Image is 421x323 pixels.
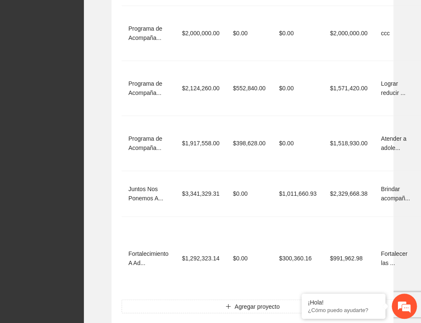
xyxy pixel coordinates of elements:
span: Juntos Nos Ponemos A... [128,186,163,202]
td: $1,011,660.93 [272,171,323,217]
span: Estamos en línea. [49,112,116,197]
span: Lograr reducir ... [381,80,405,96]
div: Chatee con nosotros ahora [44,43,141,54]
td: $0.00 [226,171,272,217]
td: $398,628.00 [226,116,272,171]
span: Atender a adole... [381,135,406,151]
div: ¡Hola! [308,299,379,306]
td: $991,962.98 [323,217,374,299]
td: $0.00 [226,6,272,61]
td: $2,329,668.38 [323,171,374,217]
td: $552,840.00 [226,61,272,116]
td: $1,917,558.00 [175,116,226,171]
textarea: Escriba su mensaje y pulse “Intro” [4,229,160,259]
p: ¿Cómo puedo ayudarte? [308,307,379,313]
td: $3,341,329.31 [175,171,226,217]
td: $1,292,323.14 [175,217,226,299]
td: $300,360.16 [272,217,323,299]
td: $0.00 [272,61,323,116]
td: $1,518,930.00 [323,116,374,171]
button: plusAgregar proyecto [122,299,383,313]
span: Fortalecer las ... [381,250,407,266]
span: plus [225,303,231,310]
span: Agregar proyecto [234,302,279,311]
td: $1,571,420.00 [323,61,374,116]
div: Minimizar ventana de chat en vivo [138,4,158,24]
span: Programa de Acompaña... [128,135,162,151]
td: $0.00 [272,6,323,61]
td: $0.00 [272,116,323,171]
td: $2,124,260.00 [175,61,226,116]
td: ccc [374,6,416,61]
td: $0.00 [226,217,272,299]
td: $2,000,000.00 [323,6,374,61]
span: Fortalecimiento A Ad... [128,250,169,266]
span: Programa de Acompaña... [128,80,162,96]
span: Programa de Acompaña... [128,25,162,41]
span: Brindar acompañ... [381,186,410,202]
td: $2,000,000.00 [175,6,226,61]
